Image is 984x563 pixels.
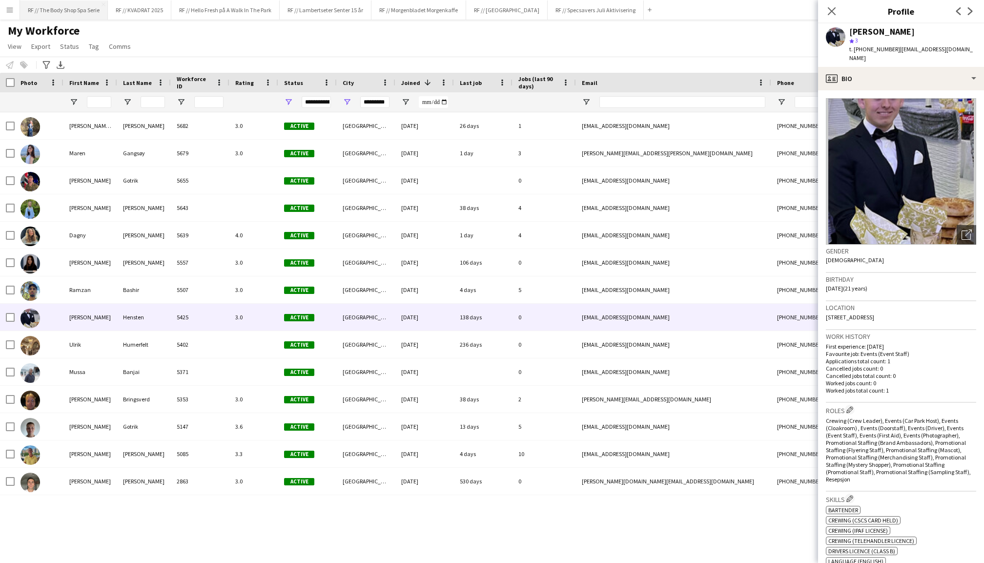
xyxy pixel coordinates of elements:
[20,473,40,492] img: Martin Raknerud Skjellaug
[229,222,278,249] div: 4.0
[826,350,976,357] p: Favourite job: Events (Event Staff)
[512,331,576,358] div: 0
[20,391,40,410] img: Bastian Bringsverd
[117,167,171,194] div: Gotrik
[395,468,454,495] div: [DATE]
[395,413,454,440] div: [DATE]
[171,0,280,20] button: RF // Hello Fresh på A Walk In The Park
[20,418,40,438] img: Marcus Gotrik
[20,172,40,191] img: Nicolas Gotrik
[171,358,229,385] div: 5371
[771,222,896,249] div: [PHONE_NUMBER]
[957,225,976,245] div: Open photos pop-in
[284,259,314,267] span: Active
[771,276,896,303] div: [PHONE_NUMBER]
[284,98,293,106] button: Open Filter Menu
[512,358,576,385] div: 0
[123,79,152,86] span: Last Name
[777,79,794,86] span: Phone
[31,42,50,51] span: Export
[576,276,771,303] div: [EMAIL_ADDRESS][DOMAIN_NAME]
[171,468,229,495] div: 2863
[849,45,900,53] span: t. [PHONE_NUMBER]
[284,423,314,431] span: Active
[576,386,771,413] div: [PERSON_NAME][EMAIL_ADDRESS][DOMAIN_NAME]
[395,140,454,167] div: [DATE]
[371,0,466,20] button: RF // Morgenbladet Morgenkaffe
[8,23,80,38] span: My Workforce
[771,331,896,358] div: [PHONE_NUMBER]
[69,98,78,106] button: Open Filter Menu
[395,249,454,276] div: [DATE]
[105,40,135,53] a: Comms
[117,440,171,467] div: [PERSON_NAME]
[576,112,771,139] div: [EMAIL_ADDRESS][DOMAIN_NAME]
[20,199,40,219] img: Pia Andreassen Helland
[777,98,786,106] button: Open Filter Menu
[171,331,229,358] div: 5402
[284,341,314,349] span: Active
[826,365,976,372] p: Cancelled jobs count: 0
[117,140,171,167] div: Gangsøy
[63,386,117,413] div: [PERSON_NAME]
[771,386,896,413] div: [PHONE_NUMBER]
[826,387,976,394] p: Worked jobs total count: 1
[171,112,229,139] div: 5682
[117,304,171,331] div: Hensten
[171,386,229,413] div: 5353
[512,468,576,495] div: 0
[20,227,40,246] img: Dagny Torsnes Kaland
[284,205,314,212] span: Active
[512,222,576,249] div: 4
[395,194,454,221] div: [DATE]
[771,167,896,194] div: [PHONE_NUMBER]
[512,386,576,413] div: 2
[454,331,512,358] div: 236 days
[117,413,171,440] div: Gotrik
[576,440,771,467] div: [EMAIL_ADDRESS][DOMAIN_NAME]
[826,357,976,365] p: Applications total count: 1
[20,254,40,273] img: Helene Saffert
[826,247,976,255] h3: Gender
[826,379,976,387] p: Worked jobs count: 0
[60,42,79,51] span: Status
[117,249,171,276] div: [PERSON_NAME]
[771,358,896,385] div: [PHONE_NUMBER]
[177,98,185,106] button: Open Filter Menu
[85,40,103,53] a: Tag
[20,145,40,164] img: Maren Gangsøy
[63,358,117,385] div: Mussa
[771,194,896,221] div: [PHONE_NUMBER]
[771,440,896,467] div: [PHONE_NUMBER]
[395,331,454,358] div: [DATE]
[576,140,771,167] div: [PERSON_NAME][EMAIL_ADDRESS][PERSON_NAME][DOMAIN_NAME]
[229,304,278,331] div: 3.0
[55,59,66,71] app-action-btn: Export XLSX
[171,276,229,303] div: 5507
[419,96,448,108] input: Joined Filter Input
[229,276,278,303] div: 3.0
[599,96,765,108] input: Email Filter Input
[454,440,512,467] div: 4 days
[395,276,454,303] div: [DATE]
[171,304,229,331] div: 5425
[826,343,976,350] p: First experience: [DATE]
[826,417,971,483] span: Crewing (Crew Leader), Events (Car Park Host), Events (Cloakroom) , Events (Doorstaff), Events (D...
[63,413,117,440] div: [PERSON_NAME]
[337,222,395,249] div: [GEOGRAPHIC_DATA]
[87,96,111,108] input: First Name Filter Input
[855,37,858,44] span: 3
[337,386,395,413] div: [GEOGRAPHIC_DATA]
[771,249,896,276] div: [PHONE_NUMBER]
[576,413,771,440] div: [EMAIL_ADDRESS][DOMAIN_NAME]
[117,194,171,221] div: [PERSON_NAME]
[826,285,867,292] span: [DATE] (21 years)
[771,112,896,139] div: [PHONE_NUMBER]
[343,98,351,106] button: Open Filter Menu
[117,358,171,385] div: Banjai
[63,112,117,139] div: [PERSON_NAME] [PERSON_NAME]
[284,177,314,185] span: Active
[771,140,896,167] div: [PHONE_NUMBER]
[454,222,512,249] div: 1 day
[512,440,576,467] div: 10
